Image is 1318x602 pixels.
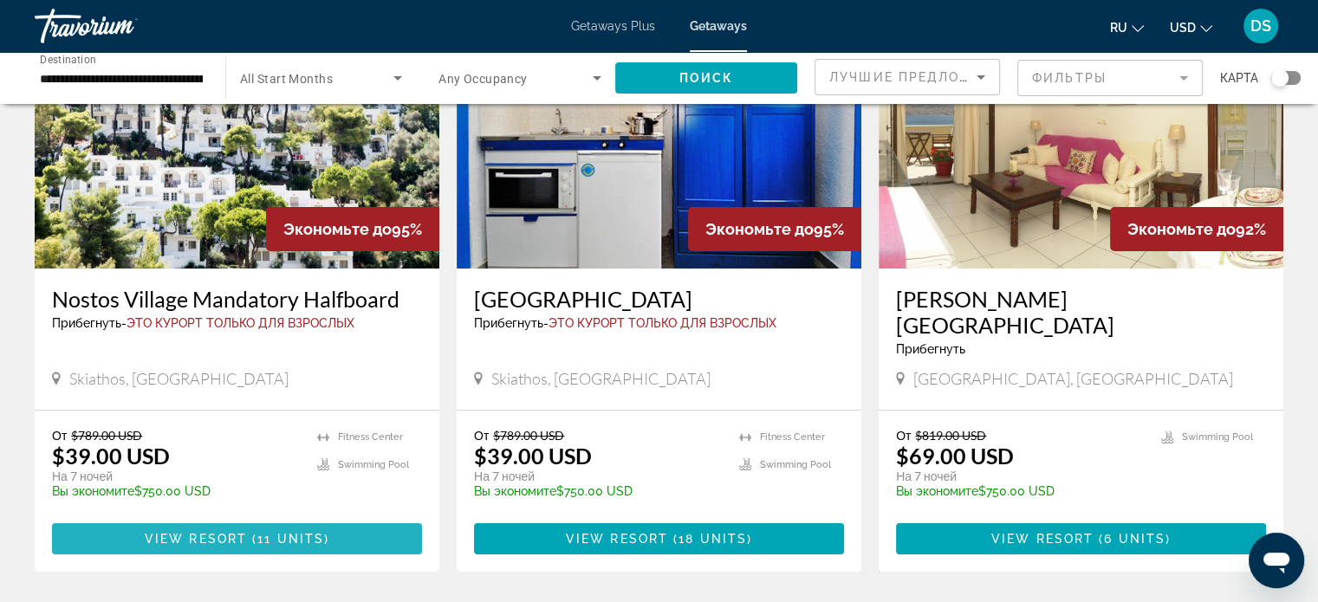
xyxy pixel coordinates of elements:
[1250,17,1271,35] span: DS
[543,316,549,330] span: -
[1220,66,1258,90] span: карта
[1238,8,1283,44] button: User Menu
[52,428,67,443] span: От
[493,428,564,443] span: $789.00 USD
[1110,207,1283,251] div: 92%
[896,523,1266,554] button: View Resort(6 units)
[1182,431,1253,443] span: Swimming Pool
[1110,21,1127,35] span: ru
[69,369,289,388] span: Skiathos, [GEOGRAPHIC_DATA]
[127,316,354,330] span: Это курорт только для взрослых
[690,19,747,33] a: Getaways
[35,3,208,49] a: Travorium
[1104,532,1165,546] span: 6 units
[474,469,722,484] p: На 7 ночей
[121,316,127,330] span: -
[438,72,528,86] span: Any Occupancy
[40,53,96,65] span: Destination
[1110,15,1144,40] button: Change language
[566,532,668,546] span: View Resort
[679,71,734,85] span: Поиск
[474,523,844,554] button: View Resort(18 units)
[678,532,747,546] span: 18 units
[474,484,556,498] span: Вы экономите
[760,459,831,470] span: Swimming Pool
[52,286,422,312] a: Nostos Village Mandatory Halfboard
[338,459,409,470] span: Swimming Pool
[991,532,1094,546] span: View Resort
[338,431,403,443] span: Fitness Center
[896,443,1014,469] p: $69.00 USD
[913,369,1233,388] span: [GEOGRAPHIC_DATA], [GEOGRAPHIC_DATA]
[1170,21,1196,35] span: USD
[52,523,422,554] button: View Resort(11 units)
[491,369,711,388] span: Skiathos, [GEOGRAPHIC_DATA]
[896,342,965,356] span: Прибегнуть
[896,286,1266,338] a: [PERSON_NAME][GEOGRAPHIC_DATA]
[474,484,722,498] p: $750.00 USD
[896,484,978,498] span: Вы экономите
[760,431,825,443] span: Fitness Center
[474,286,844,312] a: [GEOGRAPHIC_DATA]
[257,532,324,546] span: 11 units
[896,469,1144,484] p: На 7 ночей
[145,532,247,546] span: View Resort
[1094,532,1171,546] span: ( )
[829,70,1014,84] span: Лучшие предложения
[705,220,814,238] span: Экономьте до
[52,316,121,330] span: Прибегнуть
[52,484,134,498] span: Вы экономите
[1249,533,1304,588] iframe: Кнопка запуска окна обмена сообщениями
[549,316,776,330] span: Это курорт только для взрослых
[474,428,489,443] span: От
[283,220,392,238] span: Экономьте до
[247,532,329,546] span: ( )
[896,428,911,443] span: От
[474,316,543,330] span: Прибегнуть
[266,207,439,251] div: 95%
[615,62,797,94] button: Поиск
[688,207,861,251] div: 95%
[1170,15,1212,40] button: Change currency
[240,72,333,86] span: All Start Months
[1017,59,1203,97] button: Filter
[71,428,142,443] span: $789.00 USD
[52,484,300,498] p: $750.00 USD
[915,428,986,443] span: $819.00 USD
[668,532,752,546] span: ( )
[571,19,655,33] a: Getaways Plus
[896,484,1144,498] p: $750.00 USD
[52,469,300,484] p: На 7 ночей
[52,443,170,469] p: $39.00 USD
[1127,220,1236,238] span: Экономьте до
[829,67,985,87] mat-select: Sort by
[474,443,592,469] p: $39.00 USD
